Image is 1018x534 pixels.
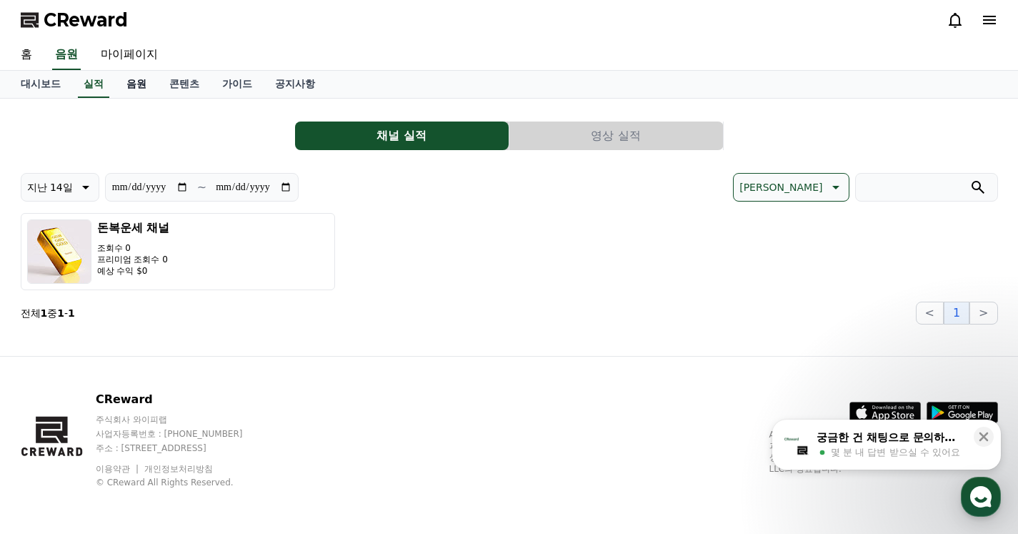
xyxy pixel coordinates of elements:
[97,254,170,265] p: 프리미엄 조회수 0
[97,242,170,254] p: 조회수 0
[41,307,48,319] strong: 1
[144,464,213,474] a: 개인정보처리방침
[916,302,944,325] button: <
[131,437,148,449] span: 대화
[78,71,109,98] a: 실적
[4,415,94,451] a: 홈
[211,71,264,98] a: 가이드
[21,173,99,202] button: 지난 14일
[9,71,72,98] a: 대시보드
[21,9,128,31] a: CReward
[509,122,724,150] a: 영상 실적
[158,71,211,98] a: 콘텐츠
[89,40,169,70] a: 마이페이지
[96,477,270,488] p: © CReward All Rights Reserved.
[295,122,509,150] button: 채널 실적
[96,442,270,454] p: 주소 : [STREET_ADDRESS]
[21,306,75,320] p: 전체 중 -
[52,40,81,70] a: 음원
[94,415,184,451] a: 대화
[197,179,206,196] p: ~
[264,71,326,98] a: 공지사항
[184,415,274,451] a: 설정
[96,414,270,425] p: 주식회사 와이피랩
[509,122,723,150] button: 영상 실적
[57,307,64,319] strong: 1
[96,428,270,440] p: 사업자등록번호 : [PHONE_NUMBER]
[9,40,44,70] a: 홈
[21,213,335,290] button: 돈복운세 채널 조회수 0 프리미엄 조회수 0 예상 수익 $0
[944,302,969,325] button: 1
[221,437,238,448] span: 설정
[44,9,128,31] span: CReward
[115,71,158,98] a: 음원
[68,307,75,319] strong: 1
[96,464,141,474] a: 이용약관
[97,265,170,277] p: 예상 수익 $0
[27,177,73,197] p: 지난 14일
[45,437,54,448] span: 홈
[733,173,849,202] button: [PERSON_NAME]
[739,177,822,197] p: [PERSON_NAME]
[769,429,998,475] p: App Store, iCloud, iCloud Drive 및 iTunes Store는 미국과 그 밖의 나라 및 지역에서 등록된 Apple Inc.의 서비스 상표입니다. Goo...
[97,219,170,237] h3: 돈복운세 채널
[27,219,91,284] img: 돈복운세 채널
[969,302,997,325] button: >
[96,391,270,408] p: CReward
